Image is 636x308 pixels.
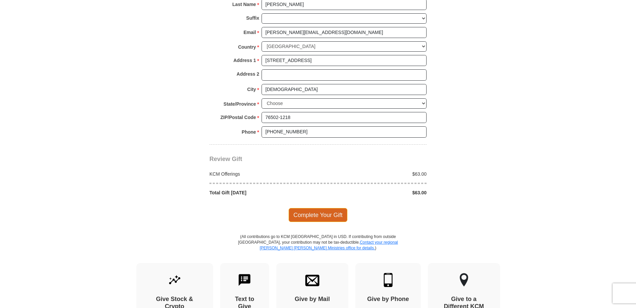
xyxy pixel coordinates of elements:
[367,296,409,303] h4: Give by Phone
[289,208,348,222] span: Complete Your Gift
[236,69,259,79] strong: Address 2
[238,234,398,263] p: (All contributions go to KCM [GEOGRAPHIC_DATA] in USD. If contributing from outside [GEOGRAPHIC_D...
[206,189,318,196] div: Total Gift [DATE]
[242,127,256,137] strong: Phone
[318,189,430,196] div: $63.00
[381,273,395,287] img: mobile.svg
[459,273,469,287] img: other-region
[233,56,256,65] strong: Address 1
[318,171,430,177] div: $63.00
[223,99,256,109] strong: State/Province
[244,28,256,37] strong: Email
[288,296,337,303] h4: Give by Mail
[238,42,256,52] strong: Country
[247,85,256,94] strong: City
[237,273,252,287] img: text-to-give.svg
[246,13,259,23] strong: Suffix
[206,171,318,177] div: KCM Offerings
[168,273,182,287] img: give-by-stock.svg
[305,273,319,287] img: envelope.svg
[209,156,242,162] span: Review Gift
[220,113,256,122] strong: ZIP/Postal Code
